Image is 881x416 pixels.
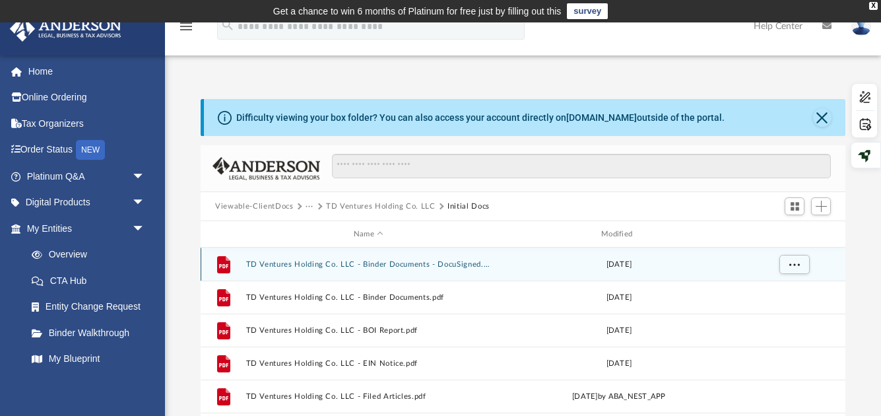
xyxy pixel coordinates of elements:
a: Home [9,58,165,85]
button: TD Ventures Holding Co. LLC - Binder Documents.pdf [246,293,491,302]
div: NEW [76,140,105,160]
a: Overview [18,242,165,268]
div: id [748,228,840,240]
button: Add [811,197,831,216]
button: ··· [306,201,314,213]
button: TD Ventures Holding Co. LLC - Binder Documents - DocuSigned.pdf [246,260,491,269]
a: Digital Productsarrow_drop_down [9,190,165,216]
div: [DATE] [497,259,742,271]
div: [DATE] [497,325,742,337]
a: Online Ordering [9,85,165,111]
a: Binder Walkthrough [18,320,165,346]
img: Anderson Advisors Platinum Portal [6,16,125,42]
button: TD Ventures Holding Co. LLC - BOI Report.pdf [246,326,491,335]
button: Viewable-ClientDocs [215,201,293,213]
div: [DATE] by ABA_NEST_APP [497,391,742,403]
div: id [207,228,240,240]
div: Name [245,228,491,240]
a: CTA Hub [18,267,165,294]
span: arrow_drop_down [132,190,158,217]
input: Search files and folders [332,154,831,179]
div: close [869,2,878,10]
button: Switch to Grid View [785,197,804,216]
span: arrow_drop_down [132,215,158,242]
a: Order StatusNEW [9,137,165,164]
a: Platinum Q&Aarrow_drop_down [9,163,165,190]
a: [DOMAIN_NAME] [566,112,637,123]
a: menu [178,25,194,34]
div: Modified [496,228,742,240]
span: arrow_drop_down [132,163,158,190]
i: menu [178,18,194,34]
img: User Pic [851,17,871,36]
a: Tax Organizers [9,110,165,137]
button: More options [779,255,810,275]
button: TD Ventures Holding Co. LLC [326,201,436,213]
div: Difficulty viewing your box folder? You can also access your account directly on outside of the p... [236,111,725,125]
div: [DATE] [497,358,742,370]
div: [DATE] [497,292,742,304]
a: Entity Change Request [18,294,165,320]
a: My Entitiesarrow_drop_down [9,215,165,242]
i: search [220,18,235,32]
button: Initial Docs [447,201,490,213]
button: Close [813,108,832,127]
button: TD Ventures Holding Co. LLC - Filed Articles.pdf [246,392,491,401]
a: My Blueprint [18,346,158,372]
button: TD Ventures Holding Co. LLC - EIN Notice.pdf [246,359,491,368]
a: survey [567,3,608,19]
div: Get a chance to win 6 months of Platinum for free just by filling out this [273,3,562,19]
